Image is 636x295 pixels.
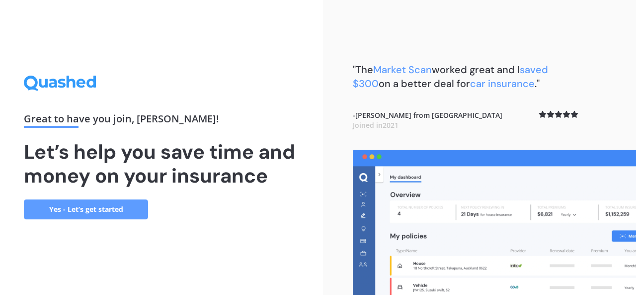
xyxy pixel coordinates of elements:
span: car insurance [470,77,535,90]
div: Great to have you join , [PERSON_NAME] ! [24,114,299,128]
h1: Let’s help you save time and money on your insurance [24,140,299,188]
b: - [PERSON_NAME] from [GEOGRAPHIC_DATA] [353,110,502,130]
img: dashboard.webp [353,150,636,295]
a: Yes - Let’s get started [24,199,148,219]
span: Joined in 2021 [353,120,398,130]
span: Market Scan [373,63,432,76]
b: "The worked great and I on a better deal for ." [353,63,548,90]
